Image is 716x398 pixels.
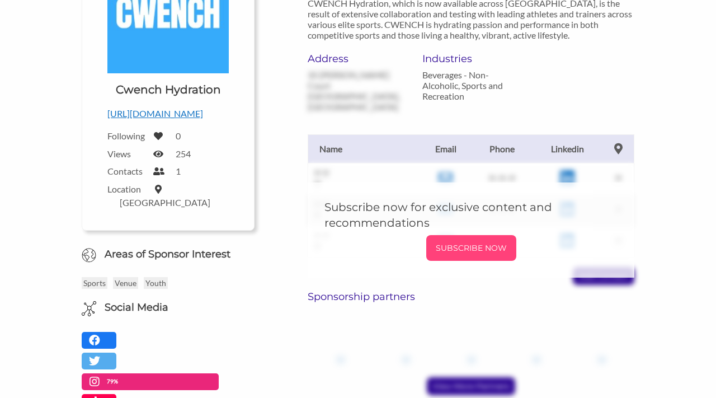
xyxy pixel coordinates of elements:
h5: Subscribe now for exclusive content and recommendations [324,199,618,231]
th: Phone [472,134,532,163]
a: SUBSCRIBE NOW [324,235,618,261]
h6: Social Media [105,301,168,315]
th: Email [420,134,472,163]
img: Social Media Icon [82,301,97,316]
th: Name [308,134,420,163]
label: 254 [176,148,191,159]
h6: Industries [422,53,520,65]
h6: Areas of Sponsor Interest [73,247,263,261]
label: Location [107,184,147,194]
p: Youth [144,277,168,289]
p: SUBSCRIBE NOW [431,240,512,256]
h1: Cwench Hydration [116,82,221,97]
h6: Address [308,53,406,65]
label: 1 [176,166,181,176]
label: Following [107,130,147,141]
p: [URL][DOMAIN_NAME] [107,106,229,121]
label: Contacts [107,166,147,176]
label: 0 [176,130,181,141]
p: 79% [107,376,121,387]
label: [GEOGRAPHIC_DATA] [120,197,210,208]
img: Globe Icon [82,248,97,263]
p: Sports [82,277,107,289]
h6: Sponsorship partners [308,291,634,303]
p: Venue [113,277,138,289]
p: Beverages - Non-Alcoholic, Sports and Recreation [422,69,520,101]
th: Linkedin [532,134,602,163]
label: Views [107,148,147,159]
